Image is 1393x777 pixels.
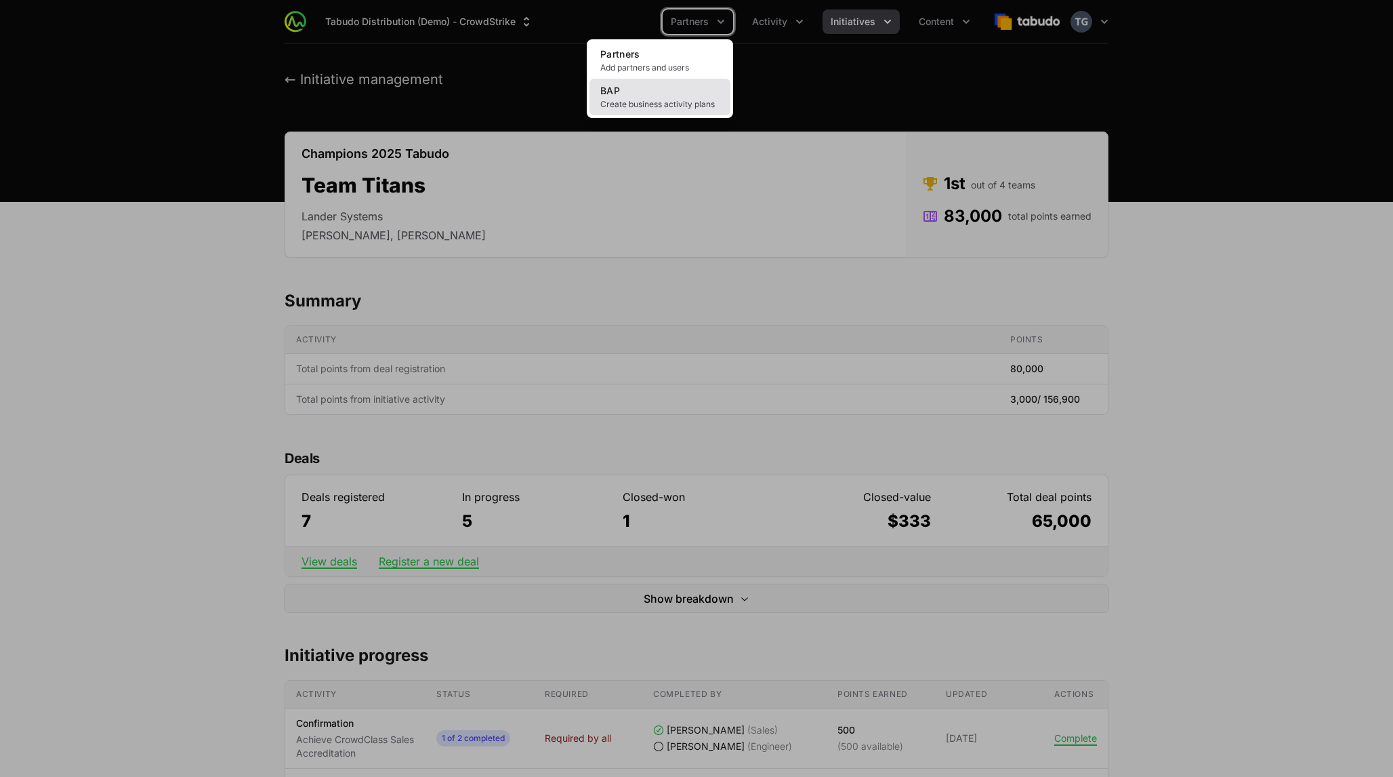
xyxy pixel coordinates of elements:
[600,99,720,110] span: Create business activity plans
[663,9,733,34] div: Partners menu
[306,9,978,34] div: Main navigation
[600,48,640,60] span: Partners
[589,79,730,115] a: BAPCreate business activity plans
[589,42,730,79] a: PartnersAdd partners and users
[600,62,720,73] span: Add partners and users
[600,85,620,96] span: BAP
